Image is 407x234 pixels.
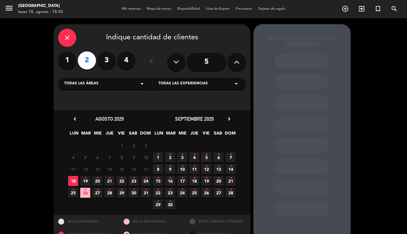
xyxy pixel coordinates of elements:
[153,152,163,162] span: 1
[108,173,111,183] i: •
[133,173,135,183] i: •
[205,185,207,195] i: •
[203,7,233,11] span: Lista de Espera
[117,152,127,162] span: 8
[104,176,114,186] span: 21
[84,185,86,195] i: •
[153,188,163,198] span: 22
[189,176,199,186] span: 18
[121,185,123,195] i: •
[133,185,135,195] i: •
[189,164,199,174] span: 11
[64,81,98,87] span: Todas las áreas
[193,185,195,195] i: •
[181,185,183,195] i: •
[153,164,163,174] span: 8
[205,161,207,171] i: •
[157,173,159,183] i: •
[117,164,127,174] span: 15
[128,130,138,140] span: SAB
[119,7,144,11] span: Mis reservas
[213,176,223,186] span: 20
[80,164,90,174] span: 12
[92,188,102,198] span: 27
[104,188,114,198] span: 28
[117,176,127,186] span: 22
[117,51,135,70] label: 4
[193,150,195,159] i: •
[226,164,236,174] span: 14
[157,185,159,195] i: •
[217,161,220,171] i: •
[141,141,151,151] span: 3
[165,152,175,162] span: 2
[141,51,161,73] div: ó
[189,130,199,140] span: JUE
[165,164,175,174] span: 9
[177,152,187,162] span: 3
[96,185,98,195] i: •
[141,188,151,198] span: 31
[54,215,119,228] div: MESAS DISPONIBLES
[181,173,183,183] i: •
[117,188,127,198] span: 29
[95,116,124,122] span: agosto 2025
[169,185,171,195] i: •
[81,130,91,140] span: MAR
[141,164,151,174] span: 17
[157,161,159,171] i: •
[141,176,151,186] span: 24
[169,161,171,171] i: •
[92,176,102,186] span: 20
[68,188,78,198] span: 25
[169,150,171,159] i: •
[193,173,195,183] i: •
[129,152,139,162] span: 9
[201,152,211,162] span: 5
[78,51,96,70] label: 2
[217,185,220,195] i: •
[255,7,289,11] span: Tarjetas de regalo
[18,9,63,15] div: lunes 18. agosto - 18:30
[225,130,235,140] span: DOM
[80,176,90,186] span: 19
[145,173,147,183] i: •
[69,130,79,140] span: LUN
[144,7,174,11] span: Mapa de mesas
[201,176,211,186] span: 19
[84,173,86,183] i: •
[153,176,163,186] span: 15
[117,141,127,151] span: 1
[58,51,76,70] label: 1
[68,176,78,186] span: 18
[98,51,116,70] label: 3
[358,5,365,12] i: exit_to_app
[217,150,220,159] i: •
[230,185,232,195] i: •
[177,164,187,174] span: 10
[72,185,74,195] i: •
[96,173,98,183] i: •
[68,152,78,162] span: 4
[213,164,223,174] span: 13
[233,80,240,87] i: arrow_drop_down
[153,200,163,210] span: 29
[230,150,232,159] i: •
[189,152,199,162] span: 4
[141,152,151,162] span: 10
[121,173,123,183] i: •
[129,164,139,174] span: 16
[64,34,71,41] i: close
[174,7,203,11] span: Disponibilidad
[119,215,185,228] div: MESAS RESTRINGIDAS
[116,130,126,140] span: VIE
[165,200,175,210] span: 30
[169,173,171,183] i: •
[391,5,398,12] i: search
[213,152,223,162] span: 6
[92,164,102,174] span: 13
[374,5,382,12] i: turned_in_not
[177,188,187,198] span: 24
[68,164,78,174] span: 11
[201,130,211,140] span: VIE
